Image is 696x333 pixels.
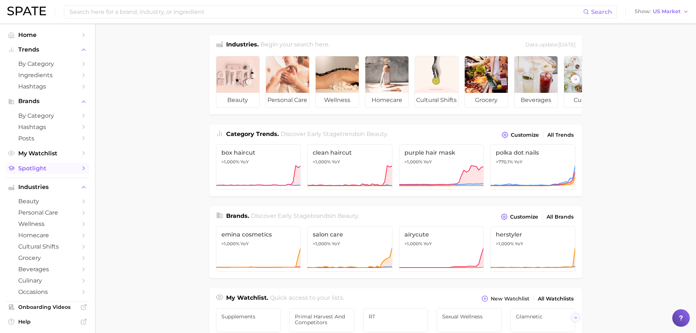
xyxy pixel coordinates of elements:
[415,56,459,108] a: cultural shifts
[221,159,239,164] span: >1,000%
[545,212,575,222] a: All Brands
[221,241,239,246] span: >1,000%
[465,93,508,107] span: grocery
[307,226,392,272] a: salon care>1,000% YoY
[514,56,558,108] a: beverages
[6,81,89,92] a: Hashtags
[18,220,77,227] span: wellness
[313,149,387,156] span: clean haircut
[307,144,392,190] a: clean haircut>1,000% YoY
[399,226,484,272] a: airycute>1,000% YoY
[266,56,309,108] a: personal care
[591,8,612,15] span: Search
[6,230,89,241] a: homecare
[316,93,359,107] span: wellness
[437,308,502,332] a: Sexual Wellness
[216,93,259,107] span: beauty
[18,60,77,67] span: by Category
[415,93,458,107] span: cultural shifts
[547,214,574,220] span: All Brands
[6,218,89,230] a: wellness
[6,163,89,174] a: Spotlight
[69,5,583,18] input: Search here for a brand, industry, or ingredient
[251,212,359,219] span: Discover Early Stage brands in .
[18,83,77,90] span: Hashtags
[216,56,260,108] a: beauty
[313,241,331,246] span: >1,000%
[6,182,89,193] button: Industries
[564,56,608,108] a: culinary
[545,130,575,140] a: All Trends
[6,29,89,41] a: Home
[6,241,89,252] a: cultural shifts
[369,314,423,319] span: RT
[6,133,89,144] a: Posts
[635,10,651,14] span: Show
[423,241,432,247] span: YoY
[442,314,496,319] span: Sexual Wellness
[18,304,77,310] span: Onboarding Videos
[6,264,89,275] a: beverages
[18,46,77,53] span: Trends
[281,130,388,137] span: Discover Early Stage trends in .
[490,226,575,272] a: herstyler>1,000% YoY
[496,159,513,164] span: +770.1%
[499,212,540,222] button: Customize
[18,124,77,130] span: Hashtags
[216,308,281,332] a: Supplements
[510,214,538,220] span: Customize
[221,231,296,238] span: emina cosmetics
[491,296,529,302] span: New Watchlist
[226,294,268,304] h1: My Watchlist.
[18,98,77,105] span: Brands
[6,69,89,81] a: Ingredients
[18,135,77,142] span: Posts
[536,294,575,304] a: All Watchlists
[571,75,580,84] button: Scroll Right
[18,288,77,295] span: occasions
[525,40,575,50] div: Data update: [DATE]
[6,148,89,159] a: My Watchlist
[6,302,89,313] a: Onboarding Videos
[315,56,359,108] a: wellness
[226,212,249,219] span: Brands .
[404,241,422,246] span: >1,000%
[490,144,575,190] a: polka dot nails+770.1% YoY
[6,121,89,133] a: Hashtags
[18,184,77,190] span: Industries
[496,231,570,238] span: herstyler
[18,165,77,172] span: Spotlight
[18,243,77,250] span: cultural shifts
[266,93,309,107] span: personal care
[226,40,259,50] h1: Industries.
[404,159,422,164] span: >1,000%
[226,130,279,137] span: Category Trends .
[18,150,77,157] span: My Watchlist
[216,226,301,272] a: emina cosmetics>1,000% YoY
[516,314,570,319] span: Glamnetic
[515,241,523,247] span: YoY
[6,316,89,327] a: Help
[216,144,301,190] a: box haircut>1,000% YoY
[6,58,89,69] a: by Category
[18,198,77,205] span: beauty
[6,275,89,286] a: culinary
[332,241,340,247] span: YoY
[496,149,570,156] span: polka dot nails
[18,254,77,261] span: grocery
[18,318,77,325] span: Help
[221,314,275,319] span: Supplements
[571,313,580,322] button: Scroll Right
[6,196,89,207] a: beauty
[270,294,344,304] h2: Quick access to your lists.
[18,72,77,79] span: Ingredients
[240,241,249,247] span: YoY
[295,314,349,325] span: Primal Harvest and Competitors
[221,149,296,156] span: box haircut
[289,308,354,332] a: Primal Harvest and Competitors
[6,286,89,298] a: occasions
[514,93,558,107] span: beverages
[7,7,46,15] img: SPATE
[480,294,531,304] button: New Watchlist
[6,44,89,55] button: Trends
